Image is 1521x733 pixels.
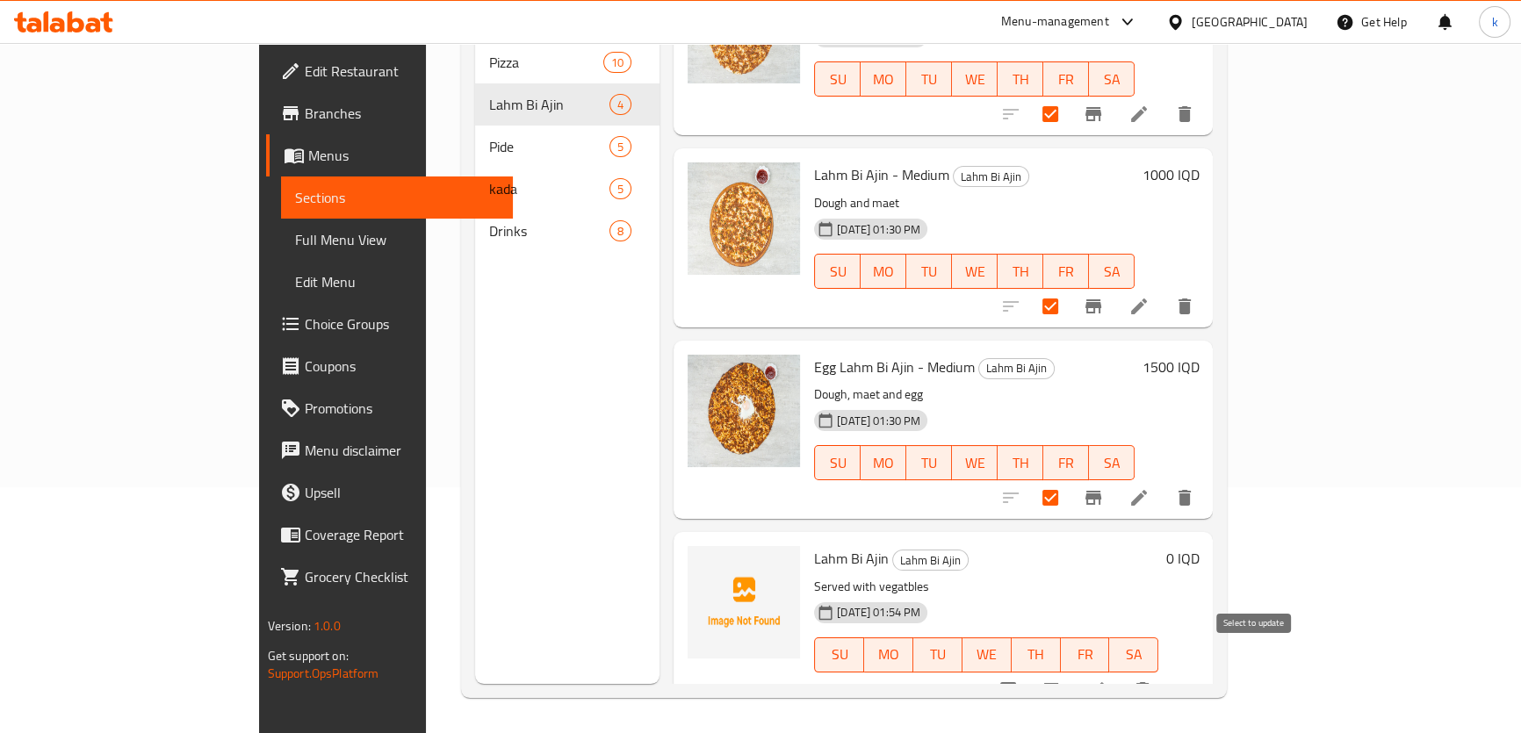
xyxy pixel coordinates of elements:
a: Upsell [266,471,513,514]
p: Dough, maet and egg [814,384,1135,406]
span: TU [920,642,955,667]
span: Edit Restaurant [305,61,499,82]
span: 4 [610,97,631,113]
a: Grocery Checklist [266,556,513,598]
a: Support.OpsPlatform [268,662,379,685]
button: TH [998,61,1043,97]
span: TH [1005,67,1036,92]
div: items [603,52,631,73]
span: SA [1116,642,1151,667]
span: MO [868,450,899,476]
button: FR [1043,61,1089,97]
a: Edit Menu [281,261,513,303]
span: kada [489,178,609,199]
button: TU [913,637,962,672]
span: TH [1019,642,1054,667]
button: MO [861,254,906,289]
span: WE [970,642,1005,667]
p: Dough and maet [814,192,1135,214]
span: Select to update [1032,96,1069,133]
div: Drinks8 [475,210,660,252]
span: Select to update [1032,288,1069,325]
span: Branches [305,103,499,124]
h6: 0 IQD [1165,546,1199,571]
span: Egg Lahm Bi Ajin - Medium [814,354,975,380]
a: Sections [281,176,513,219]
div: Pizza10 [475,41,660,83]
a: Coverage Report [266,514,513,556]
span: [DATE] 01:54 PM [830,604,927,621]
span: MO [868,67,899,92]
a: Edit menu item [1128,296,1150,317]
span: FR [1068,642,1103,667]
button: TH [1012,637,1061,672]
span: Coverage Report [305,524,499,545]
span: Coupons [305,356,499,377]
span: SA [1096,450,1128,476]
div: Lahm Bi Ajin4 [475,83,660,126]
button: delete [1164,477,1206,519]
button: SU [814,254,861,289]
a: Branches [266,92,513,134]
span: Sections [295,187,499,208]
span: SU [822,67,854,92]
button: sort-choices [948,669,990,711]
a: Coupons [266,345,513,387]
span: Select to update [1032,479,1069,516]
span: 1.0.0 [314,614,341,637]
span: FR [1050,67,1082,92]
span: Lahm Bi Ajin [954,167,1028,187]
span: TU [913,67,945,92]
div: Lahm Bi Ajin [892,550,969,571]
a: Edit menu item [1086,679,1107,701]
button: WE [952,254,998,289]
button: Branch-specific-item [1072,477,1114,519]
button: Branch-specific-item [1072,285,1114,327]
button: MO [861,61,906,97]
button: SA [1089,61,1135,97]
button: FR [1043,445,1089,480]
span: Upsell [305,482,499,503]
button: WE [952,61,998,97]
span: Get support on: [268,644,349,667]
span: SU [822,259,854,284]
nav: Menu sections [475,34,660,259]
button: WE [952,445,998,480]
span: WE [959,67,991,92]
button: SA [1089,254,1135,289]
span: Menu disclaimer [305,440,499,461]
span: TU [913,450,945,476]
button: SU [814,637,864,672]
div: kada5 [475,168,660,210]
a: Edit Restaurant [266,50,513,92]
span: Grocery Checklist [305,566,499,587]
span: Pide [489,136,609,157]
span: 10 [604,54,631,71]
button: Branch-specific-item [1072,93,1114,135]
h6: 1500 IQD [1142,355,1199,379]
span: Lahm Bi Ajin [814,545,889,571]
button: Branch-specific-item [1030,669,1072,711]
span: Lahm Bi Ajin [979,358,1054,378]
span: Version: [268,614,311,637]
img: Egg Lahm Bi Ajin - Medium [688,355,800,467]
a: Promotions [266,387,513,429]
button: delete [1121,669,1164,711]
button: TU [906,445,952,480]
span: 5 [610,181,631,198]
button: SU [814,61,861,97]
div: items [609,178,631,199]
button: SA [1109,637,1158,672]
button: SU [814,445,861,480]
span: WE [959,450,991,476]
button: TU [906,61,952,97]
div: Menu-management [1001,11,1109,32]
span: [DATE] 01:30 PM [830,221,927,238]
span: FR [1050,450,1082,476]
span: MO [871,642,906,667]
span: SU [822,450,854,476]
span: Edit Menu [295,271,499,292]
span: MO [868,259,899,284]
button: SA [1089,445,1135,480]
